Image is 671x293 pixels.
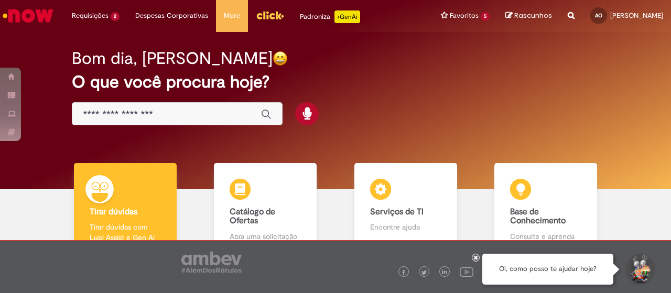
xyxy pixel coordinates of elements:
[610,11,663,20] span: [PERSON_NAME]
[510,231,581,242] p: Consulte e aprenda
[595,12,602,19] span: AO
[1,5,55,26] img: ServiceNow
[273,51,288,66] img: happy-face.png
[370,222,441,232] p: Encontre ajuda
[224,10,240,21] span: More
[335,163,476,254] a: Serviços de TI Encontre ajuda
[196,163,336,254] a: Catálogo de Ofertas Abra uma solicitação
[482,254,613,285] div: Oi, como posso te ajudar hoje?
[460,265,473,278] img: logo_footer_youtube.png
[90,222,161,243] p: Tirar dúvidas com Lupi Assist e Gen Ai
[370,207,424,217] b: Serviços de TI
[181,252,242,273] img: logo_footer_ambev_rotulo_gray.png
[72,10,109,21] span: Requisições
[401,270,406,275] img: logo_footer_facebook.png
[510,207,566,226] b: Base de Conhecimento
[300,10,360,23] div: Padroniza
[111,12,120,21] span: 2
[135,10,208,21] span: Despesas Corporativas
[55,163,196,254] a: Tirar dúvidas Tirar dúvidas com Lupi Assist e Gen Ai
[72,49,273,68] h2: Bom dia, [PERSON_NAME]
[450,10,479,21] span: Favoritos
[421,270,427,275] img: logo_footer_twitter.png
[90,207,137,217] b: Tirar dúvidas
[256,7,284,23] img: click_logo_yellow_360x200.png
[442,269,447,276] img: logo_footer_linkedin.png
[230,231,301,242] p: Abra uma solicitação
[624,254,655,285] button: Iniciar Conversa de Suporte
[72,73,599,91] h2: O que você procura hoje?
[505,11,552,21] a: Rascunhos
[334,10,360,23] p: +GenAi
[476,163,616,254] a: Base de Conhecimento Consulte e aprenda
[481,12,490,21] span: 5
[230,207,275,226] b: Catálogo de Ofertas
[514,10,552,20] span: Rascunhos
